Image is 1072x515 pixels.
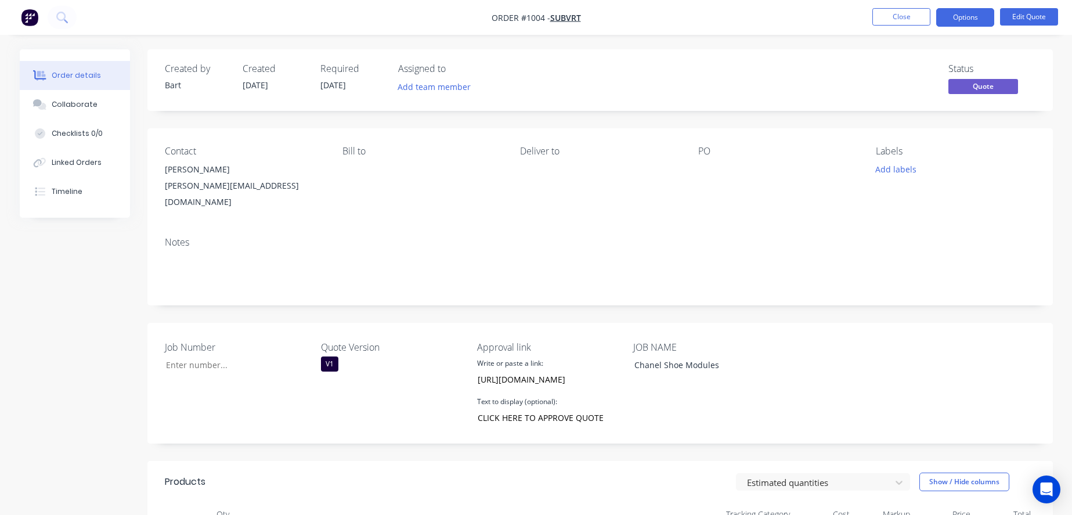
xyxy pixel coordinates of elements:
[165,340,310,354] label: Job Number
[698,146,857,157] div: PO
[471,370,609,388] input: https://www.example.com
[52,157,102,168] div: Linked Orders
[156,356,309,374] input: Enter number...
[550,12,581,23] a: Subvrt
[948,63,1035,74] div: Status
[321,356,338,372] div: V1
[872,8,930,26] button: Close
[625,356,770,373] div: Chanel Shoe Modules
[633,340,778,354] label: JOB NAME
[948,79,1018,93] span: Quote
[20,90,130,119] button: Collaborate
[477,358,543,369] label: Write or paste a link:
[20,148,130,177] button: Linked Orders
[165,237,1035,248] div: Notes
[492,12,550,23] span: Order #1004 -
[936,8,994,27] button: Options
[20,61,130,90] button: Order details
[520,146,679,157] div: Deliver to
[869,161,923,177] button: Add labels
[52,186,82,197] div: Timeline
[243,80,268,91] span: [DATE]
[1000,8,1058,26] button: Edit Quote
[165,146,324,157] div: Contact
[320,63,384,74] div: Required
[52,128,103,139] div: Checklists 0/0
[321,340,466,354] label: Quote Version
[52,99,98,110] div: Collaborate
[165,79,229,91] div: Bart
[1033,476,1060,503] div: Open Intercom Messenger
[243,63,306,74] div: Created
[165,63,229,74] div: Created by
[391,79,477,95] button: Add team member
[20,119,130,148] button: Checklists 0/0
[165,475,205,489] div: Products
[477,340,622,354] label: Approval link
[919,473,1009,491] button: Show / Hide columns
[342,146,501,157] div: Bill to
[165,161,324,178] div: [PERSON_NAME]
[876,146,1035,157] div: Labels
[398,79,477,95] button: Add team member
[398,63,514,74] div: Assigned to
[20,177,130,206] button: Timeline
[165,161,324,210] div: [PERSON_NAME][PERSON_NAME][EMAIL_ADDRESS][DOMAIN_NAME]
[52,70,101,81] div: Order details
[477,397,557,407] label: Text to display (optional):
[21,9,38,26] img: Factory
[320,80,346,91] span: [DATE]
[471,409,609,426] input: Text
[165,178,324,210] div: [PERSON_NAME][EMAIL_ADDRESS][DOMAIN_NAME]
